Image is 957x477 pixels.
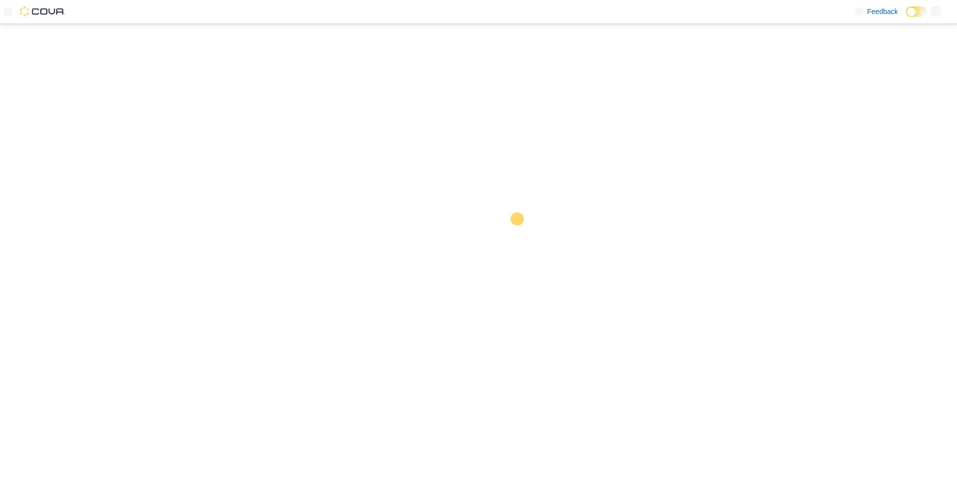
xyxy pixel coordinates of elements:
[906,6,927,17] input: Dark Mode
[478,205,554,280] img: cova-loader
[867,6,898,16] span: Feedback
[20,6,65,16] img: Cova
[851,1,902,21] a: Feedback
